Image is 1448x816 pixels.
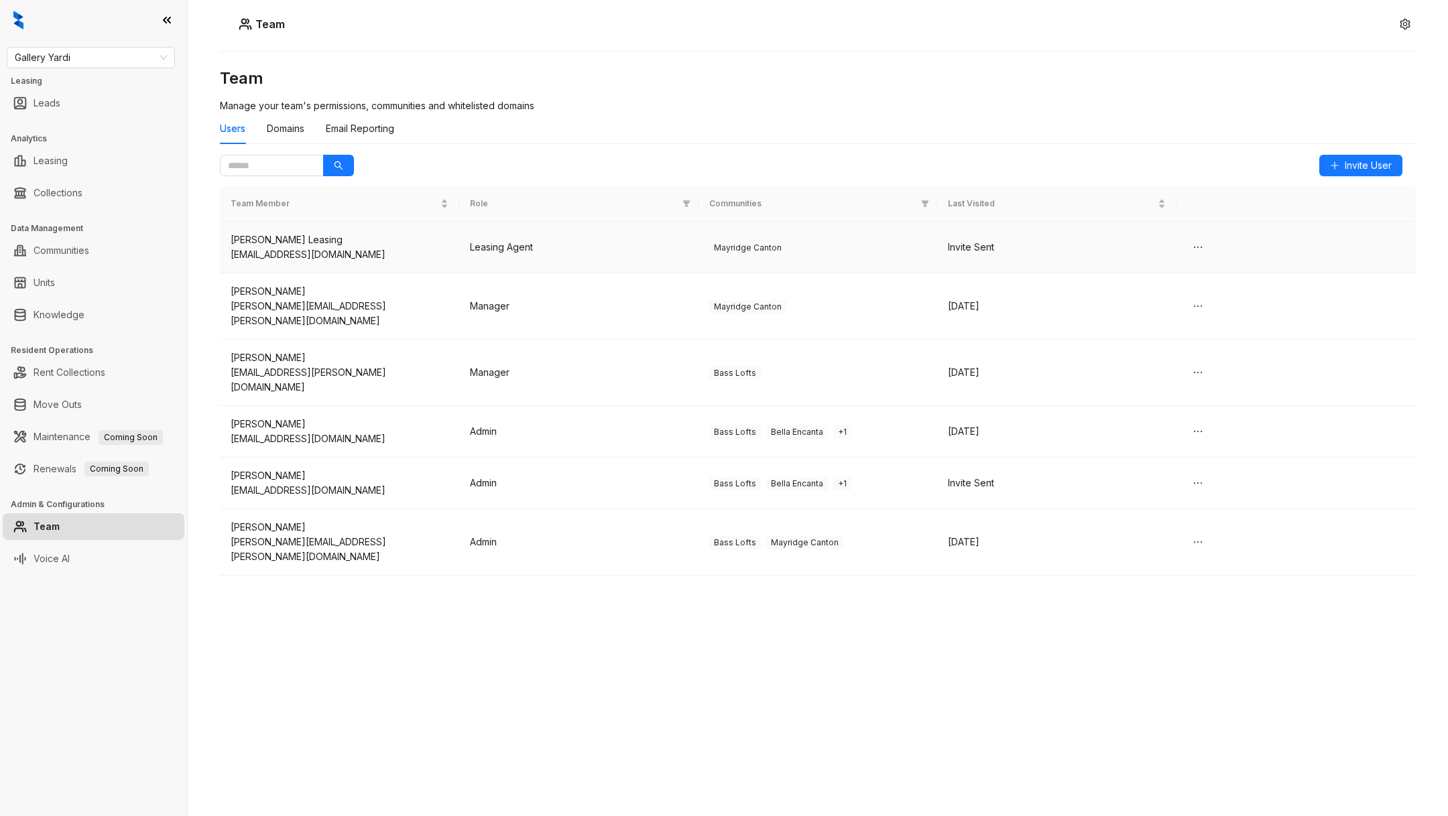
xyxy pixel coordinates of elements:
a: Communities [34,237,89,264]
span: Bass Lofts [709,425,761,439]
span: filter [921,200,929,208]
h3: Data Management [11,222,187,234]
span: filter [918,195,932,213]
span: filter [682,200,690,208]
span: ellipsis [1193,301,1203,312]
li: Collections [3,180,184,206]
span: + 1 [833,477,851,490]
span: ellipsis [1193,426,1203,437]
div: [PERSON_NAME] [231,284,448,299]
span: ellipsis [1193,242,1203,253]
div: [DATE] [948,424,1166,439]
span: Coming Soon [99,430,163,445]
th: Team Member [220,186,459,222]
span: ellipsis [1193,367,1203,378]
span: ellipsis [1193,537,1203,547]
div: Domains [267,121,304,136]
div: [DATE] [948,365,1166,380]
div: [PERSON_NAME] [231,350,448,365]
td: Admin [459,509,699,575]
div: [PERSON_NAME][EMAIL_ADDRESS][PERSON_NAME][DOMAIN_NAME] [231,299,448,328]
h5: Team [252,16,285,32]
span: Invite User [1345,158,1392,173]
td: Manager [459,340,699,406]
span: Bass Lofts [709,366,761,380]
span: + 1 [833,425,851,439]
li: Voice AI [3,545,184,572]
div: [PERSON_NAME][EMAIL_ADDRESS][PERSON_NAME][DOMAIN_NAME] [231,535,448,564]
div: Invite Sent [948,476,1166,490]
li: Renewals [3,456,184,482]
a: Collections [34,180,82,206]
div: [DATE] [948,535,1166,549]
button: Invite User [1319,155,1402,176]
span: Team Member [231,198,438,210]
div: [EMAIL_ADDRESS][PERSON_NAME][DOMAIN_NAME] [231,365,448,395]
a: Leads [34,90,60,117]
div: Invite Sent [948,240,1166,255]
div: [EMAIL_ADDRESS][DOMAIN_NAME] [231,247,448,262]
div: [EMAIL_ADDRESS][DOMAIN_NAME] [231,431,448,446]
span: search [334,161,343,170]
li: Leasing [3,147,184,174]
span: Communities [709,198,916,210]
li: Maintenance [3,423,184,450]
th: Last Visited [937,186,1176,222]
li: Team [3,513,184,540]
img: logo [13,11,23,29]
li: Communities [3,237,184,264]
div: [PERSON_NAME] [231,468,448,483]
a: Team [34,513,60,540]
div: Email Reporting [326,121,394,136]
div: [PERSON_NAME] [231,520,448,535]
h3: Resident Operations [11,344,187,356]
img: Users [239,17,252,31]
span: Mayridge Canton [766,536,843,549]
a: Knowledge [34,301,84,328]
a: Units [34,269,55,296]
a: Voice AI [34,545,70,572]
span: plus [1330,161,1339,170]
span: Manage your team's permissions, communities and whitelisted domains [220,100,534,111]
h3: Admin & Configurations [11,498,187,511]
li: Units [3,269,184,296]
span: Mayridge Canton [709,300,786,314]
h3: Leasing [11,75,187,87]
h3: Team [220,68,1416,89]
li: Rent Collections [3,359,184,386]
td: Admin [459,406,699,458]
span: Last Visited [948,198,1155,210]
li: Knowledge [3,301,184,328]
span: Bass Lofts [709,536,761,549]
div: [EMAIL_ADDRESS][DOMAIN_NAME] [231,483,448,498]
a: RenewalsComing Soon [34,456,149,482]
th: Role [459,186,699,222]
span: Bella Encanta [766,425,828,439]
li: Move Outs [3,391,184,418]
a: Move Outs [34,391,82,418]
span: Mayridge Canton [709,241,786,255]
td: Manager [459,273,699,340]
a: Rent Collections [34,359,105,386]
div: Users [220,121,245,136]
span: ellipsis [1193,478,1203,488]
div: [DATE] [948,299,1166,314]
span: setting [1400,19,1410,29]
span: Bella Encanta [766,477,828,490]
h3: Analytics [11,133,187,145]
span: Gallery Yardi [15,48,167,68]
span: filter [680,195,693,213]
td: Leasing Agent [459,222,699,273]
td: Admin [459,458,699,509]
span: Bass Lofts [709,477,761,490]
li: Leads [3,90,184,117]
span: Coming Soon [84,462,149,476]
div: [PERSON_NAME] [231,417,448,431]
span: Role [470,198,677,210]
a: Leasing [34,147,68,174]
div: [PERSON_NAME] Leasing [231,232,448,247]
